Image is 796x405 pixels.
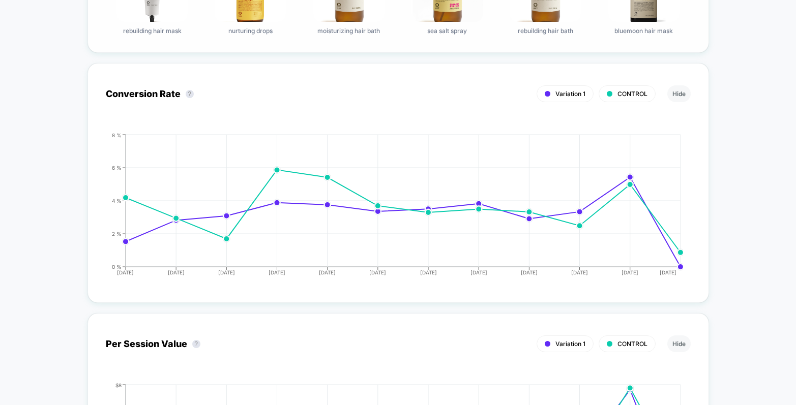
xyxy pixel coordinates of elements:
[218,269,235,275] tspan: [DATE]
[112,197,122,203] tspan: 4 %
[228,27,273,35] span: nurturing drops
[117,269,134,275] tspan: [DATE]
[555,340,585,348] span: Variation 1
[115,382,122,388] tspan: $8
[622,269,638,275] tspan: [DATE]
[470,269,487,275] tspan: [DATE]
[192,340,200,348] button: ?
[369,269,386,275] tspan: [DATE]
[269,269,285,275] tspan: [DATE]
[319,269,336,275] tspan: [DATE]
[555,90,585,98] span: Variation 1
[617,90,647,98] span: CONTROL
[112,263,122,269] tspan: 0 %
[123,27,182,35] span: rebuilding hair mask
[186,90,194,98] button: ?
[96,132,681,285] div: CONVERSION_RATE
[112,230,122,236] tspan: 2 %
[168,269,185,275] tspan: [DATE]
[112,132,122,138] tspan: 8 %
[660,269,676,275] tspan: [DATE]
[112,164,122,170] tspan: 6 %
[521,269,538,275] tspan: [DATE]
[667,335,691,352] button: Hide
[571,269,588,275] tspan: [DATE]
[614,27,673,35] span: bluemoon hair mask
[518,27,573,35] span: rebuilding hair bath
[317,27,380,35] span: moisturizing hair bath
[617,340,647,348] span: CONTROL
[667,85,691,102] button: Hide
[427,27,467,35] span: sea salt spray
[420,269,437,275] tspan: [DATE]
